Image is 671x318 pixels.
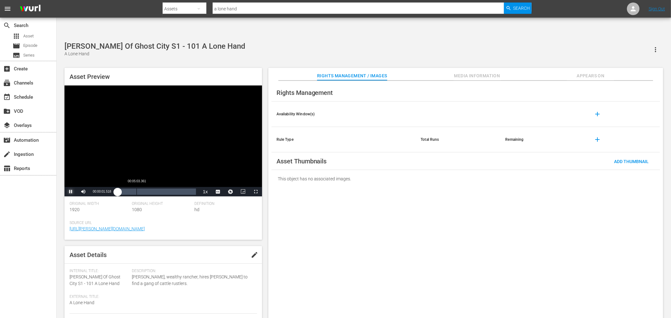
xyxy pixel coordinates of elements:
a: [URL][PERSON_NAME][DOMAIN_NAME] [70,226,145,231]
th: Remaining [500,127,585,152]
span: Schedule [3,93,11,101]
span: 00:00:01.518 [93,190,111,193]
span: Series [13,52,20,59]
button: Fullscreen [249,187,262,196]
span: Description: [132,269,254,274]
button: Captions [212,187,224,196]
span: Episode [13,42,20,50]
th: Total Runs [416,127,500,152]
span: Media Information [454,72,501,80]
span: add [594,136,601,143]
th: Rule Type [271,127,416,152]
span: edit [251,251,258,259]
span: Asset Preview [70,73,110,80]
span: Channels [3,79,11,87]
span: Episode [23,42,37,49]
button: Jump To Time [224,187,237,196]
span: Internal Title: [70,269,129,274]
span: Asset [13,32,20,40]
span: Reports [3,165,11,172]
th: Availability Window(s) [271,101,416,127]
button: Search [504,3,532,14]
span: A Lone Hand [70,300,94,305]
span: VOD [3,107,11,115]
span: Add Thumbnail [609,159,654,164]
span: add [594,110,601,118]
span: Asset [23,33,34,39]
span: hd [194,207,199,212]
a: Sign Out [649,6,665,11]
div: A Lone Hand [64,51,245,57]
button: Add Thumbnail [609,156,654,167]
button: add [590,107,605,122]
span: Original Height [132,201,192,206]
span: Asset Details [70,251,107,259]
span: Automation [3,136,11,144]
button: Mute [77,187,90,196]
button: Pause [64,187,77,196]
span: Series [23,52,35,58]
span: [PERSON_NAME] Of Ghost City S1 - 101 A Lone Hand [70,274,120,286]
span: Definition [194,201,254,206]
span: Rights Management [277,89,333,96]
div: Progress Bar [117,189,196,195]
button: edit [247,247,262,262]
span: 1920 [70,207,80,212]
span: Rights Management / Images [317,72,387,80]
div: [PERSON_NAME] Of Ghost City S1 - 101 A Lone Hand [64,42,245,51]
div: This object has no associated images. [271,170,660,188]
img: ans4CAIJ8jUAAAAAAAAAAAAAAAAAAAAAAAAgQb4GAAAAAAAAAAAAAAAAAAAAAAAAJMjXAAAAAAAAAAAAAAAAAAAAAAAAgAT5G... [15,2,45,16]
span: Overlays [3,122,11,129]
span: Appears On [567,72,614,80]
span: Asset Thumbnails [277,157,327,165]
span: External Title: [70,294,129,299]
button: add [590,132,605,147]
button: Playback Rate [199,187,212,196]
span: Original Width [70,201,129,206]
button: Picture-in-Picture [237,187,249,196]
span: Search [513,3,530,14]
div: Video Player [64,85,262,196]
span: menu [4,5,11,13]
span: Source Url [70,221,254,226]
span: Ingestion [3,151,11,158]
span: Search [3,22,11,29]
span: Create [3,65,11,73]
span: 1080 [132,207,142,212]
span: [PERSON_NAME], wealthy rancher, hires [PERSON_NAME] to find a gang of cattle rustlers. [132,274,254,287]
